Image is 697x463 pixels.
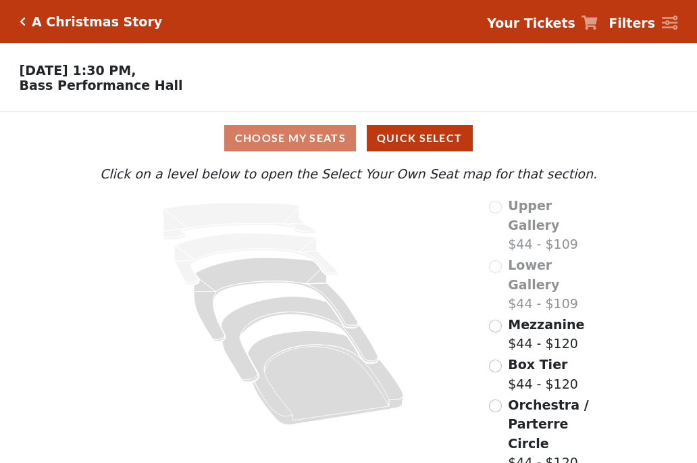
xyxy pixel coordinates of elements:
[487,14,598,33] a: Your Tickets
[508,258,559,292] span: Lower Gallery
[20,17,26,26] a: Click here to go back to filters
[508,355,578,393] label: $44 - $120
[508,317,584,332] span: Mezzanine
[508,198,559,233] span: Upper Gallery
[487,16,575,30] strong: Your Tickets
[508,255,600,314] label: $44 - $109
[32,14,162,30] h5: A Christmas Story
[163,203,317,240] path: Upper Gallery - Seats Available: 0
[508,315,584,354] label: $44 - $120
[508,196,600,254] label: $44 - $109
[508,397,588,451] span: Orchestra / Parterre Circle
[367,125,473,151] button: Quick Select
[97,164,600,184] p: Click on a level below to open the Select Your Own Seat map for that section.
[175,233,338,285] path: Lower Gallery - Seats Available: 0
[508,357,567,372] span: Box Tier
[609,14,677,33] a: Filters
[248,331,404,425] path: Orchestra / Parterre Circle - Seats Available: 120
[609,16,655,30] strong: Filters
